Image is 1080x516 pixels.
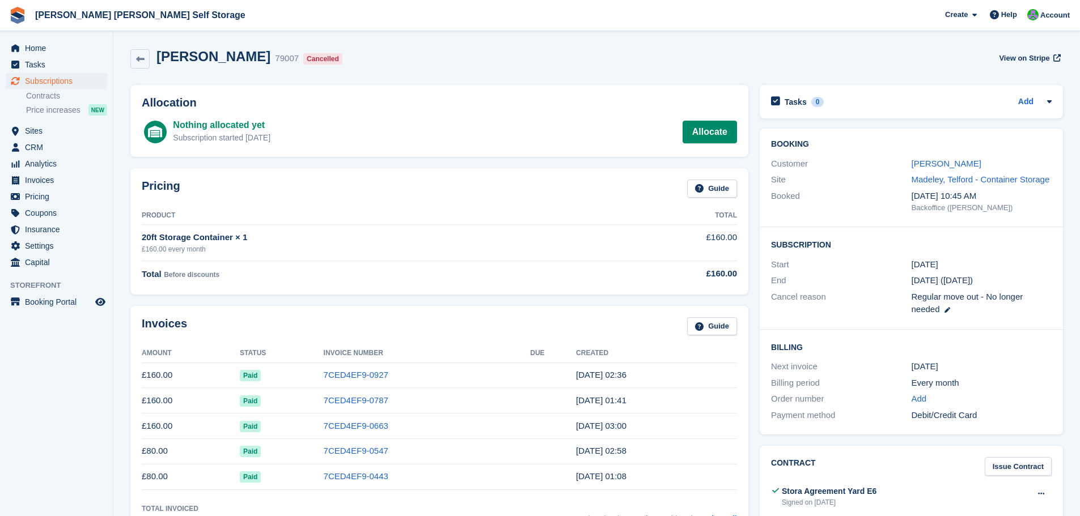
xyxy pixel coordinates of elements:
[771,409,911,422] div: Payment method
[324,395,388,405] a: 7CED4EF9-0787
[25,172,93,188] span: Invoices
[142,388,240,413] td: £160.00
[785,97,807,107] h2: Tasks
[324,421,388,430] a: 7CED4EF9-0663
[142,207,603,225] th: Product
[88,104,107,116] div: NEW
[6,205,107,221] a: menu
[576,471,626,481] time: 2025-05-01 00:08:00 UTC
[10,280,113,291] span: Storefront
[25,57,93,73] span: Tasks
[771,457,816,476] h2: Contract
[25,189,93,204] span: Pricing
[142,244,603,254] div: £160.00 every month
[142,504,198,514] div: Total Invoiced
[912,409,1052,422] div: Debit/Credit Card
[771,274,911,287] div: End
[576,344,737,363] th: Created
[142,96,737,109] h2: Allocation
[912,377,1052,390] div: Every month
[576,370,626,379] time: 2025-09-01 01:36:17 UTC
[142,344,240,363] th: Amount
[683,121,737,143] a: Allocate
[771,173,911,186] div: Site
[1001,9,1017,20] span: Help
[25,238,93,254] span: Settings
[912,258,938,271] time: 2025-04-01 00:00:00 UTC
[771,393,911,406] div: Order number
[26,105,81,116] span: Price increases
[771,238,1052,250] h2: Subscription
[25,205,93,221] span: Coupons
[687,180,737,198] a: Guide
[771,360,911,373] div: Next invoice
[6,40,107,56] a: menu
[156,49,270,64] h2: [PERSON_NAME]
[687,317,737,336] a: Guide
[324,471,388,481] a: 7CED4EF9-0443
[771,190,911,214] div: Booked
[142,438,240,464] td: £80.00
[6,221,107,237] a: menu
[6,139,107,155] a: menu
[994,49,1063,67] a: View on Stripe
[324,370,388,379] a: 7CED4EF9-0927
[912,360,1052,373] div: [DATE]
[6,294,107,310] a: menu
[771,157,911,170] div: Customer
[25,139,93,155] span: CRM
[25,123,93,139] span: Sites
[771,377,911,390] div: Billing period
[912,393,927,406] a: Add
[26,104,107,116] a: Price increases NEW
[25,156,93,172] span: Analytics
[94,295,107,309] a: Preview store
[240,344,324,363] th: Status
[25,254,93,270] span: Capital
[25,221,93,237] span: Insurance
[1027,9,1039,20] img: Tom Spickernell
[6,123,107,139] a: menu
[142,363,240,388] td: £160.00
[576,446,626,455] time: 2025-06-01 01:58:22 UTC
[324,344,531,363] th: Invoice Number
[173,132,270,144] div: Subscription started [DATE]
[999,53,1049,64] span: View on Stripe
[142,413,240,439] td: £160.00
[912,159,981,168] a: [PERSON_NAME]
[771,341,1052,352] h2: Billing
[771,258,911,271] div: Start
[142,269,162,279] span: Total
[240,370,261,381] span: Paid
[25,40,93,56] span: Home
[9,7,26,24] img: stora-icon-8386f47178a22dfd0bd8f6a31ec36ba5ce8667c1dd55bd0f319d3a0aa187defe.svg
[173,118,270,132] div: Nothing allocated yet
[6,189,107,204] a: menu
[985,457,1052,476] a: Issue Contract
[142,231,603,244] div: 20ft Storage Container × 1
[782,497,876,508] div: Signed on [DATE]
[25,73,93,89] span: Subscriptions
[6,172,107,188] a: menu
[275,52,299,65] div: 79007
[576,421,626,430] time: 2025-07-01 02:00:42 UTC
[6,238,107,254] a: menu
[6,57,107,73] a: menu
[530,344,576,363] th: Due
[164,271,219,279] span: Before discounts
[303,53,342,65] div: Cancelled
[240,446,261,457] span: Paid
[142,180,180,198] h2: Pricing
[945,9,968,20] span: Create
[811,97,824,107] div: 0
[1040,10,1070,21] span: Account
[240,471,261,483] span: Paid
[26,91,107,101] a: Contracts
[576,395,626,405] time: 2025-08-01 00:41:01 UTC
[603,225,737,261] td: £160.00
[771,140,1052,149] h2: Booking
[782,485,876,497] div: Stora Agreement Yard E6
[1018,96,1034,109] a: Add
[603,267,737,280] div: £160.00
[912,174,1050,184] a: Madeley, Telford - Container Storage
